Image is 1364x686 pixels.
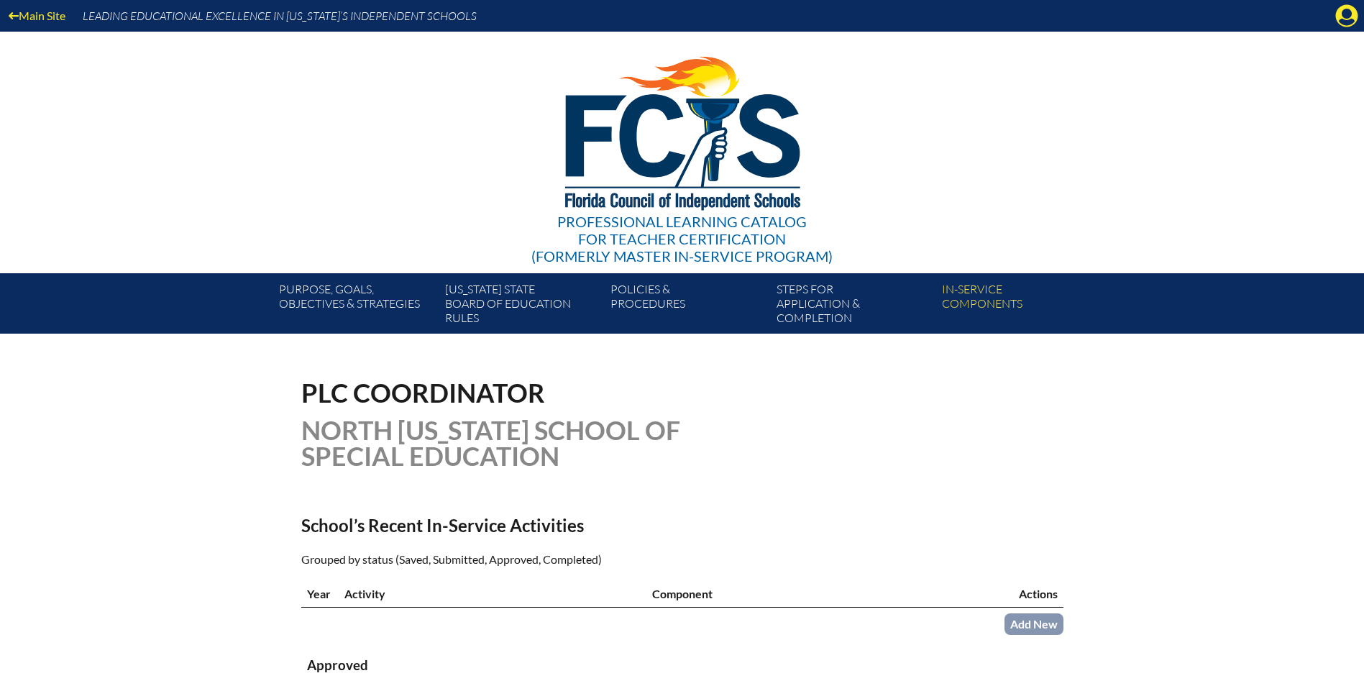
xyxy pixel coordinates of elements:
[301,414,680,472] span: North [US_STATE] School of Special Education
[301,550,807,569] p: Grouped by status (Saved, Submitted, Approved, Completed)
[936,279,1102,334] a: In-servicecomponents
[646,580,972,608] th: Component
[534,32,830,228] img: FCISlogo221.eps
[1335,4,1358,27] svg: Manage account
[273,279,439,334] a: Purpose, goals,objectives & strategies
[605,279,770,334] a: Policies &Procedures
[301,377,545,408] span: PLC Coordinator
[531,213,833,265] div: Professional Learning Catalog (formerly Master In-service Program)
[578,230,786,247] span: for Teacher Certification
[771,279,936,334] a: Steps forapplication & completion
[972,580,1063,608] th: Actions
[1004,613,1063,634] a: Add New
[439,279,605,334] a: [US_STATE] StateBoard of Education rules
[526,29,838,267] a: Professional Learning Catalog for Teacher Certification(formerly Master In-service Program)
[339,580,647,608] th: Activity
[307,657,1058,674] h3: Approved
[301,580,339,608] th: Year
[301,515,807,536] h2: School’s Recent In-Service Activities
[3,6,71,25] a: Main Site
